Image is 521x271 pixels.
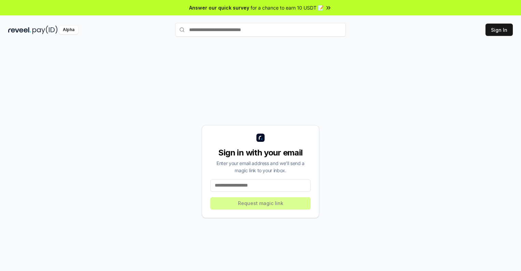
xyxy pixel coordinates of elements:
[210,147,311,158] div: Sign in with your email
[189,4,249,11] span: Answer our quick survey
[256,134,265,142] img: logo_small
[32,26,58,34] img: pay_id
[485,24,513,36] button: Sign In
[8,26,31,34] img: reveel_dark
[210,160,311,174] div: Enter your email address and we’ll send a magic link to your inbox.
[251,4,324,11] span: for a chance to earn 10 USDT 📝
[59,26,78,34] div: Alpha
